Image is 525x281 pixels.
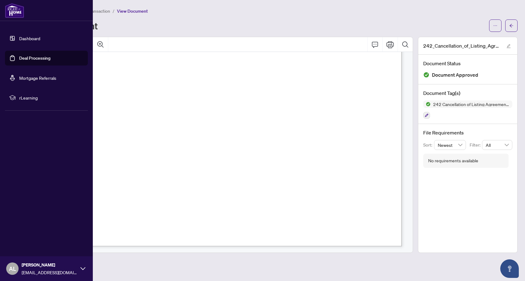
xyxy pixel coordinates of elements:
img: Document Status [423,72,429,78]
span: arrow-left [509,23,514,28]
span: View Transaction [77,8,110,14]
span: 242_Cancellation_of_Listing_Agreement_-_Authority_to_Offer_for_Sale_-_PropTx-[PERSON_NAME] - [DAT... [423,42,501,49]
a: Mortgage Referrals [19,75,56,81]
span: rLearning [19,94,84,101]
span: 242 Cancellation of Listing Agreement - Authority to Offer for Sale [431,102,512,106]
a: Dashboard [19,36,40,41]
span: [PERSON_NAME] [22,262,77,268]
p: Filter: [470,142,482,148]
li: / [113,7,114,15]
span: All [486,140,509,150]
span: edit [506,44,511,48]
span: Newest [438,140,463,150]
button: Open asap [500,259,519,278]
span: View Document [117,8,148,14]
a: Deal Processing [19,55,50,61]
span: Document Approved [432,71,478,79]
img: Status Icon [423,100,431,108]
div: No requirements available [428,157,478,164]
h4: Document Tag(s) [423,89,512,97]
span: ellipsis [493,23,497,28]
span: AL [9,264,16,273]
p: Sort: [423,142,434,148]
h4: File Requirements [423,129,512,136]
span: [EMAIL_ADDRESS][DOMAIN_NAME] [22,269,77,276]
img: logo [5,3,24,18]
h4: Document Status [423,60,512,67]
